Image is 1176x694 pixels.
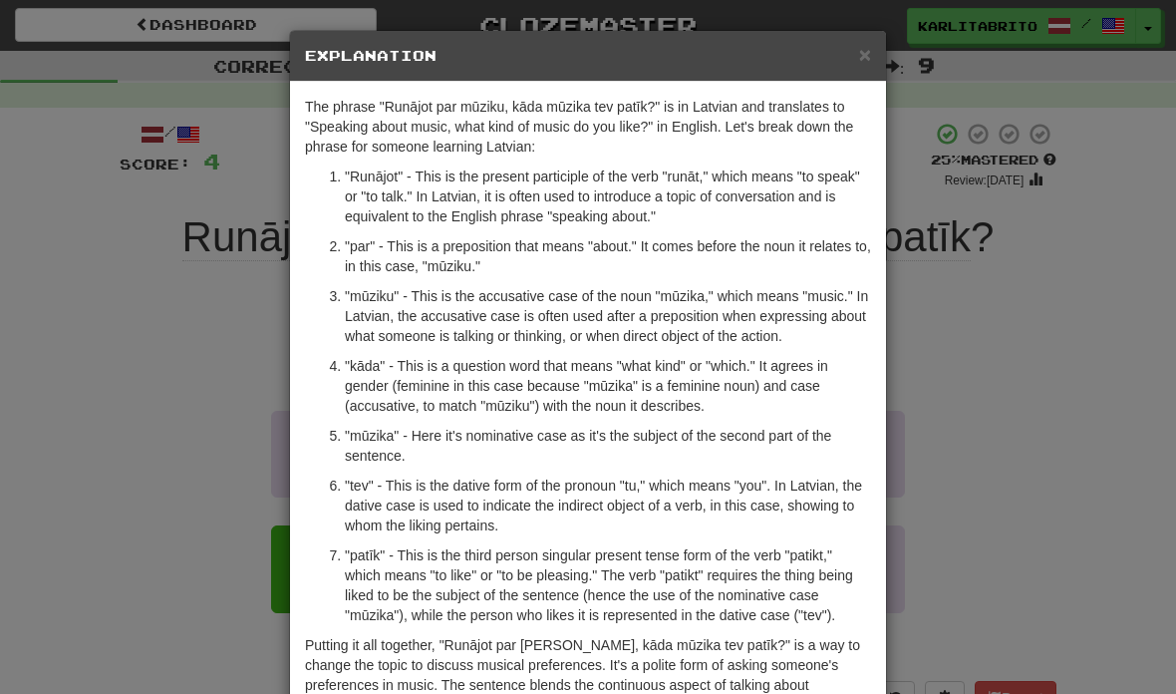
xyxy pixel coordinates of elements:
span: × [859,43,871,66]
p: "tev" - This is the dative form of the pronoun "tu," which means "you". In Latvian, the dative ca... [345,476,871,535]
p: "kāda" - This is a question word that means "what kind" or "which." It agrees in gender (feminine... [345,356,871,416]
p: "par" - This is a preposition that means "about." It comes before the noun it relates to, in this... [345,236,871,276]
p: The phrase "Runājot par mūziku, kāda mūzika tev patīk?" is in Latvian and translates to "Speaking... [305,97,871,157]
p: "mūzika" - Here it's nominative case as it's the subject of the second part of the sentence. [345,426,871,466]
h5: Explanation [305,46,871,66]
p: "patīk" - This is the third person singular present tense form of the verb "patikt," which means ... [345,545,871,625]
button: Close [859,44,871,65]
p: "mūziku" - This is the accusative case of the noun "mūzika," which means "music." In Latvian, the... [345,286,871,346]
p: "Runājot" - This is the present participle of the verb "runāt," which means "to speak" or "to tal... [345,167,871,226]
